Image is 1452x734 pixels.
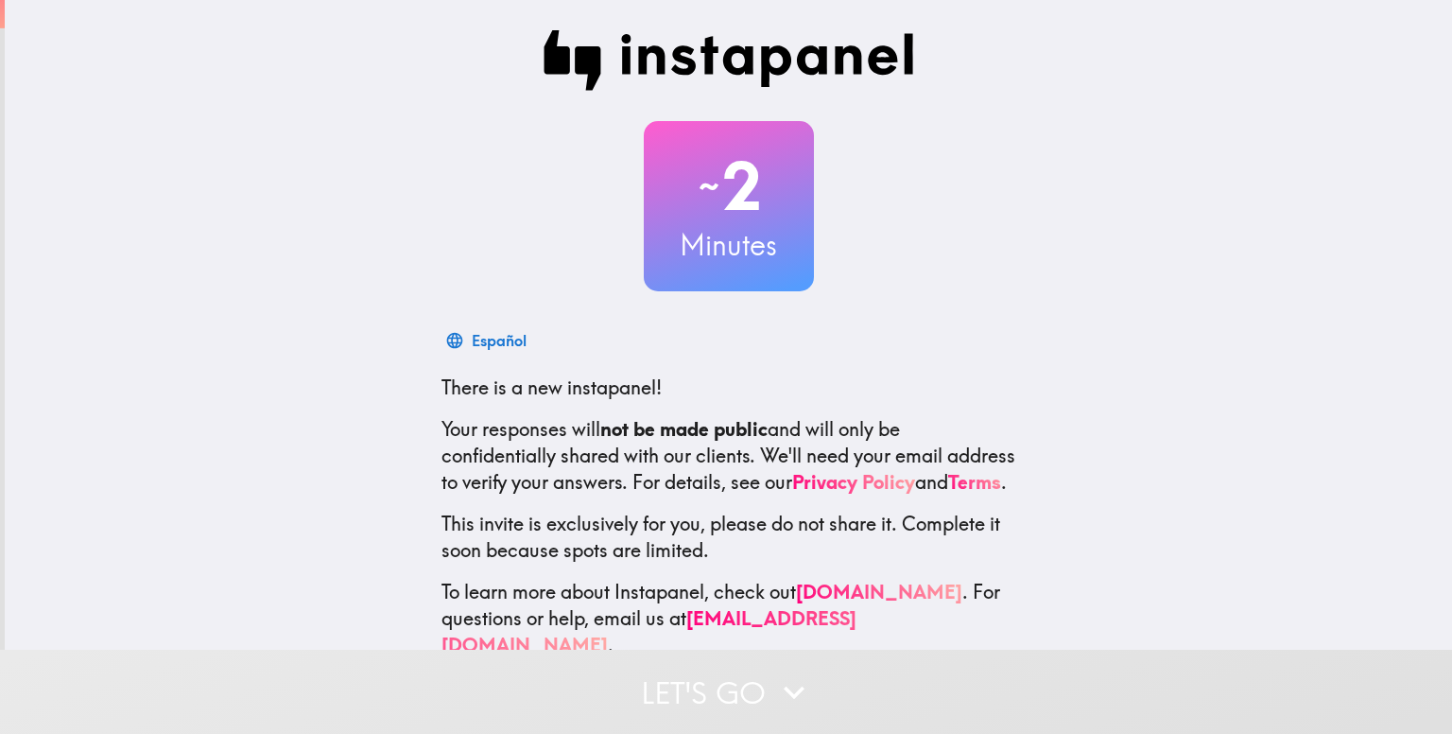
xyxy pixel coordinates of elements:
[472,327,527,354] div: Español
[644,225,814,265] h3: Minutes
[441,416,1016,496] p: Your responses will and will only be confidentially shared with our clients. We'll need your emai...
[441,376,662,399] span: There is a new instapanel!
[441,322,534,359] button: Español
[696,158,722,215] span: ~
[441,511,1016,564] p: This invite is exclusively for you, please do not share it. Complete it soon because spots are li...
[544,30,914,91] img: Instapanel
[948,470,1001,494] a: Terms
[441,579,1016,658] p: To learn more about Instapanel, check out . For questions or help, email us at .
[644,148,814,225] h2: 2
[600,417,768,441] b: not be made public
[792,470,915,494] a: Privacy Policy
[796,580,962,603] a: [DOMAIN_NAME]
